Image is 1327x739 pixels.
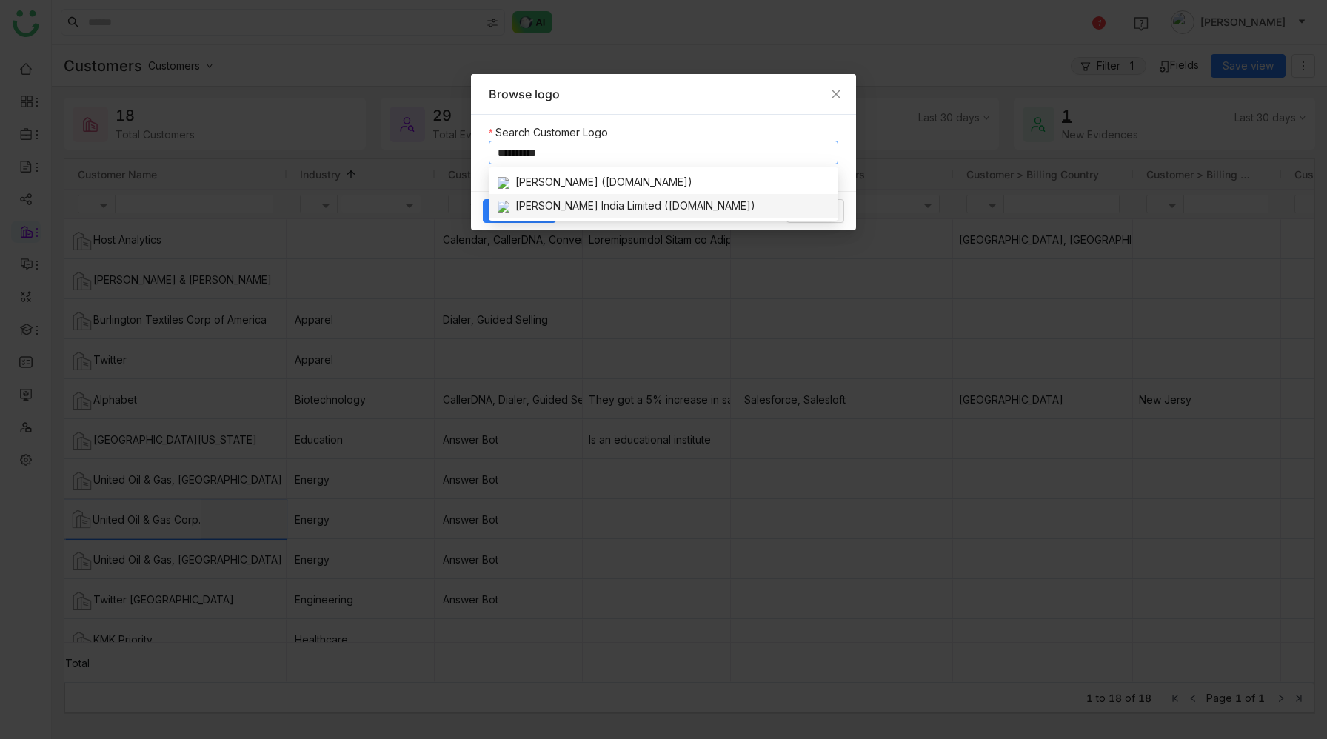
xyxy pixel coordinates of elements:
div: Browse logo [489,86,838,102]
div: [PERSON_NAME] India Limited ([DOMAIN_NAME]) [498,198,829,214]
img: pepejeans.com [498,177,509,189]
label: Search Customer Logo [489,124,615,141]
img: pepejeans.in [498,201,509,213]
div: [PERSON_NAME] ([DOMAIN_NAME]) [498,174,829,190]
button: Close [816,74,856,114]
